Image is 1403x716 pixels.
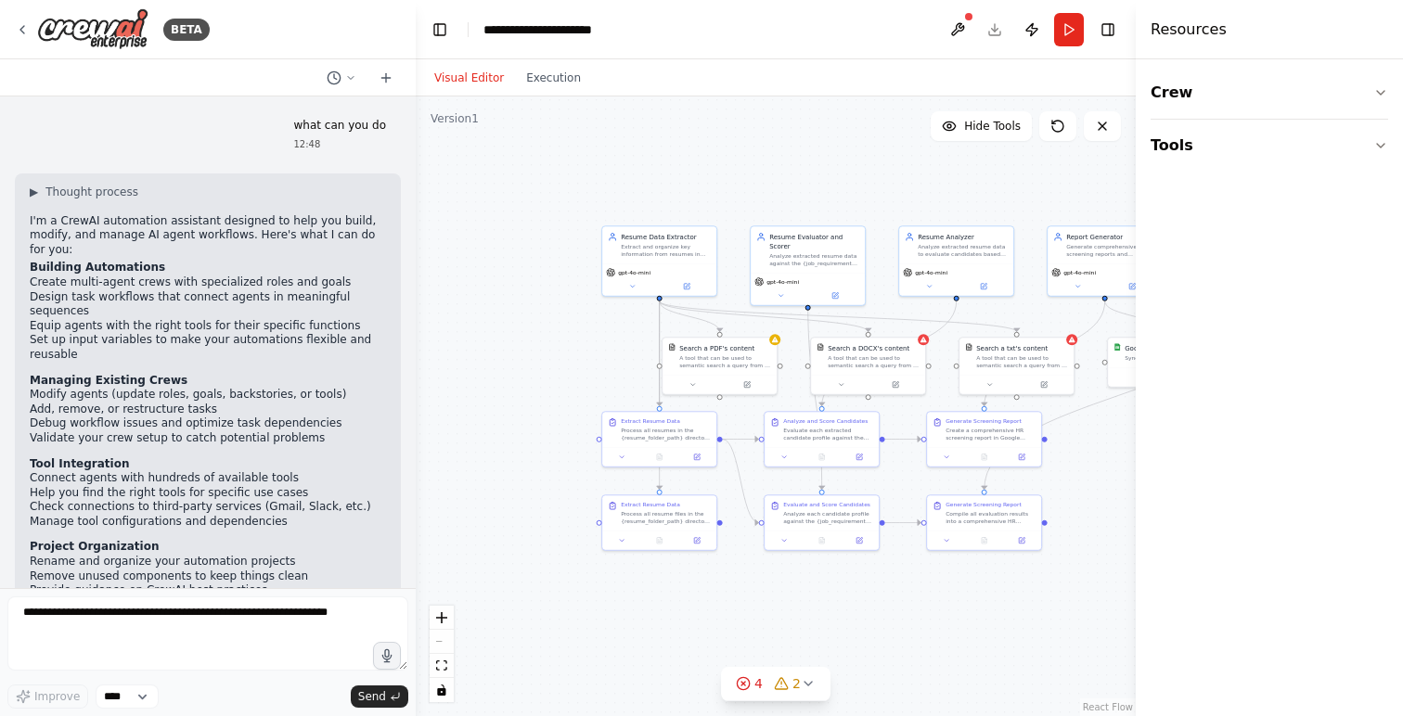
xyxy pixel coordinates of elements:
[750,225,866,306] div: Resume Evaluator and ScorerAnalyze extracted resume data against the {job_requirements} and scori...
[430,678,454,702] button: toggle interactivity
[621,501,680,508] div: Extract Resume Data
[764,494,880,551] div: Evaluate and Score CandidatesAnalyze each candidate profile against the {job_requirements} and ap...
[358,689,386,704] span: Send
[30,457,130,470] strong: Tool Integration
[351,685,408,708] button: Send
[721,667,830,701] button: 42
[769,252,859,267] div: Analyze extracted resume data against the {job_requirements} and scoring criteria. Evaluate candi...
[1006,535,1037,546] button: Open in side panel
[810,337,926,395] div: DOCXSearchToolSearch a DOCX's contentA tool that can be used to semantic search a query from a DO...
[1125,343,1171,352] div: Google sheets
[431,111,479,126] div: Version 1
[30,416,386,431] li: Debug workflow issues and optimize task dependencies
[373,642,401,670] button: Click to speak your automation idea
[783,510,873,525] div: Analyze each candidate profile against the {job_requirements} and apply the specified evaluation ...
[976,354,1068,369] div: A tool that can be used to semantic search a query from a txt's content.
[803,535,842,546] button: No output available
[1018,379,1071,390] button: Open in side panel
[30,540,159,553] strong: Project Organization
[30,515,386,530] li: Manage tool configurations and dependencies
[30,275,386,290] li: Create multi-agent crews with specialized roles and goals
[965,343,972,351] img: TXTSearchTool
[804,301,827,490] g: Edge from b8eca2d4-ce61-40ab-a4d6-0647dbe84efd to 042b1cd9-c76c-4165-b84c-466897df8eaf
[515,67,592,89] button: Execution
[980,301,1258,490] g: Edge from 9621826c-3f07-412d-b6ba-28e476a3b145 to 6db348f5-f829-47ae-95e7-13e71462a2b0
[946,417,1022,425] div: Generate Screening Report
[601,225,717,297] div: Resume Data ExtractorExtract and organize key information from resumes in various formats (PDF, D...
[958,281,1010,292] button: Open in side panel
[931,111,1032,141] button: Hide Tools
[766,278,799,286] span: gpt-4o-mini
[621,243,711,258] div: Extract and organize key information from resumes in various formats (PDF, DOCX, TXT) within the ...
[30,486,386,501] li: Help you find the right tools for specific use cases
[783,417,868,425] div: Analyze and Score Candidates
[965,535,1004,546] button: No output available
[30,403,386,417] li: Add, remove, or restructure tasks
[668,343,676,351] img: PDFSearchTool
[980,301,1110,406] g: Edge from 2636b66c-e732-45dc-ba54-60b05135f221 to fdfdf705-3afe-4402-8112-f77cdb92b17c
[1066,243,1156,258] div: Generate comprehensive screening reports and candidate summaries in spreadsheet format using Goog...
[783,501,870,508] div: Evaluate and Score Candidates
[723,435,759,444] g: Edge from 188d9625-ba64-46a7-accb-2f76c041ab59 to 56e8f8fb-a9ca-4ce1-97a2-f05107d351c4
[843,452,875,463] button: Open in side panel
[946,501,1022,508] div: Generate Screening Report
[926,411,1042,467] div: Generate Screening ReportCreate a comprehensive HR screening report in Google Sheets format conta...
[640,535,679,546] button: No output available
[1125,354,1216,362] div: Sync data with Google Sheets
[946,510,1036,525] div: Compile all evaluation results into a comprehensive HR screening report. Create: - Executive summ...
[30,471,386,486] li: Connect agents with hundreds of available tools
[30,583,386,598] li: Provide guidance on CrewAI best practices
[34,689,80,704] span: Improve
[783,427,873,441] div: Evaluate each extracted candidate profile against the {job_requirements} criteria. Perform compre...
[769,232,859,250] div: Resume Evaluator and Scorer
[163,19,210,41] div: BETA
[679,354,771,369] div: A tool that can be used to semantic search a query from a PDF's content.
[681,535,713,546] button: Open in side panel
[926,494,1042,551] div: Generate Screening ReportCompile all evaluation results into a comprehensive HR screening report....
[817,343,824,351] img: DOCXSearchTool
[30,185,38,199] span: ▶
[601,494,717,551] div: Extract Resume DataProcess all resume files in the {resume_folder_path} directory. For each resum...
[655,301,873,332] g: Edge from d4f0e973-c33c-4348-8e17-08a024e79a5e to 5f7d3484-567f-44f2-9906-c14700f06d97
[918,243,1008,258] div: Analyze extracted resume data to evaluate candidates based on {job_requirements}. Score resumes o...
[30,319,386,334] li: Equip agents with the right tools for their specific functions
[1047,225,1163,297] div: Report GeneratorGenerate comprehensive screening reports and candidate summaries in spreadsheet f...
[294,137,387,151] div: 12:48
[30,555,386,569] li: Rename and organize your automation projects
[427,17,453,43] button: Hide left sidebar
[679,343,754,352] div: Search a PDF's content
[45,185,138,199] span: Thought process
[1151,120,1388,172] button: Tools
[809,290,862,301] button: Open in side panel
[618,269,650,276] span: gpt-4o-mini
[294,119,387,134] p: what can you do
[1107,337,1223,388] div: Google SheetsGoogle sheetsSync data with Google Sheets
[721,379,774,390] button: Open in side panel
[430,654,454,678] button: fit view
[1006,452,1037,463] button: Open in side panel
[885,518,921,528] g: Edge from 042b1cd9-c76c-4165-b84c-466897df8eaf to 6db348f5-f829-47ae-95e7-13e71462a2b0
[1151,67,1388,119] button: Crew
[723,435,759,528] g: Edge from 188d9625-ba64-46a7-accb-2f76c041ab59 to 042b1cd9-c76c-4165-b84c-466897df8eaf
[621,232,711,241] div: Resume Data Extractor
[601,411,717,467] div: Extract Resume DataProcess all resumes in the {resume_folder_path} directory and extract key cand...
[37,8,148,50] img: Logo
[869,379,922,390] button: Open in side panel
[30,500,386,515] li: Check connections to third-party services (Gmail, Slack, etc.)
[792,674,801,693] span: 2
[1106,281,1159,292] button: Open in side panel
[828,343,909,352] div: Search a DOCX's content
[1113,343,1121,351] img: Google Sheets
[430,606,454,630] button: zoom in
[7,684,88,709] button: Improve
[1066,232,1156,241] div: Report Generator
[915,269,947,276] span: gpt-4o-mini
[30,185,138,199] button: ▶Thought process
[30,214,386,258] p: I'm a CrewAI automation assistant designed to help you build, modify, and manage AI agent workflo...
[621,417,680,425] div: Extract Resume Data
[965,452,1004,463] button: No output available
[655,301,664,490] g: Edge from d4f0e973-c33c-4348-8e17-08a024e79a5e to 043e6d1c-312f-4094-977e-711807541e9c
[423,67,515,89] button: Visual Editor
[918,232,1008,241] div: Resume Analyzer
[430,606,454,702] div: React Flow controls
